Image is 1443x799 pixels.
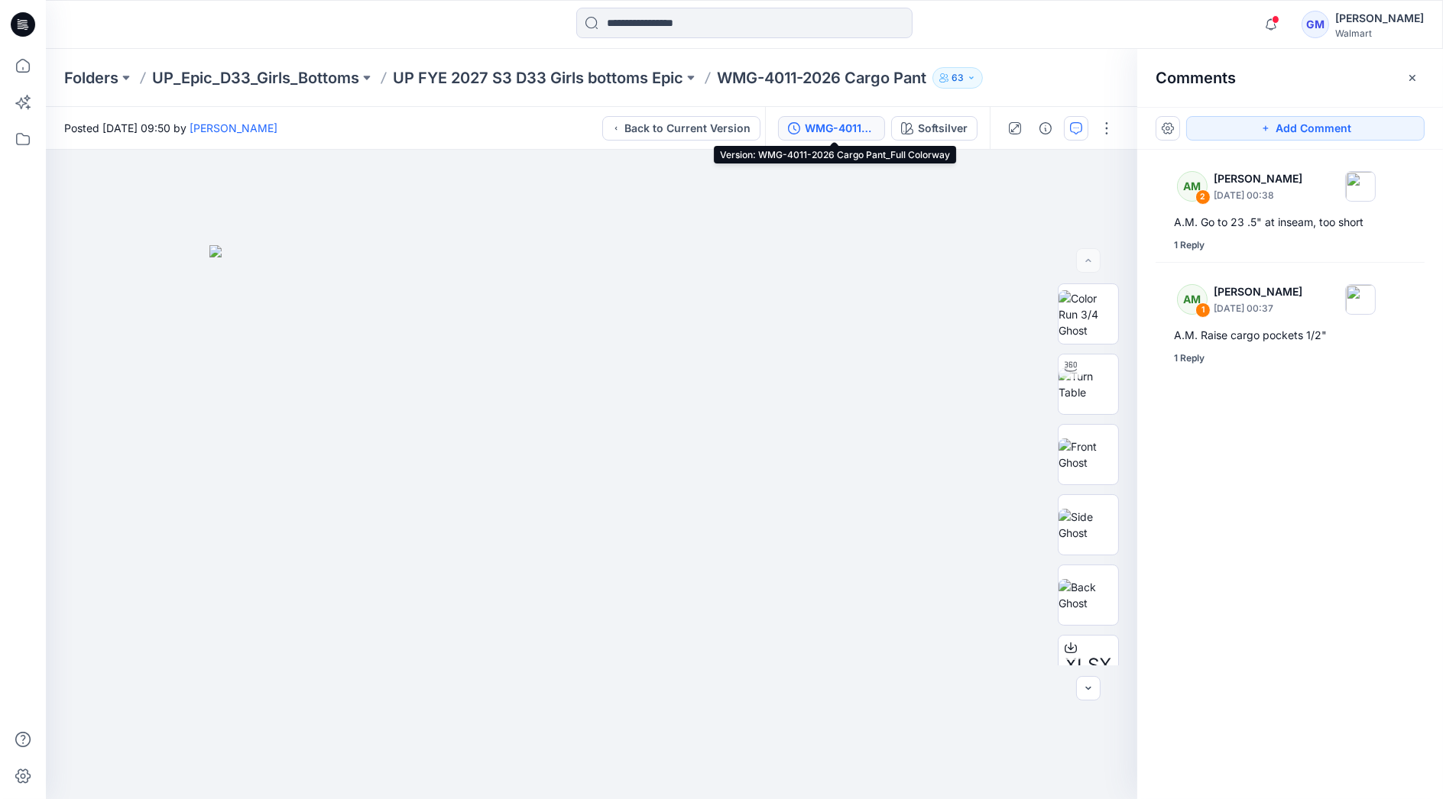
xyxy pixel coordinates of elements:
[190,121,277,134] a: [PERSON_NAME]
[602,116,760,141] button: Back to Current Version
[778,116,885,141] button: WMG-4011-2026 Cargo Pant_Full Colorway
[952,70,964,86] p: 63
[1195,302,1211,318] div: 1
[1214,301,1302,316] p: [DATE] 00:37
[1059,290,1118,338] img: Color Run 3/4 Ghost
[1059,438,1118,471] img: Front Ghost
[1186,116,1425,141] button: Add Comment
[1174,213,1406,231] div: A.M. Go to 23 .5" at inseam, too short
[717,67,926,89] p: WMG-4011-2026 Cargo Pant
[1195,189,1211,205] div: 2
[1033,116,1058,141] button: Details
[1335,27,1424,39] div: Walmart
[1214,283,1302,301] p: [PERSON_NAME]
[209,245,974,799] img: eyJhbGciOiJIUzI1NiIsImtpZCI6IjAiLCJzbHQiOiJzZXMiLCJ0eXAiOiJKV1QifQ.eyJkYXRhIjp7InR5cGUiOiJzdG9yYW...
[1174,326,1406,345] div: A.M. Raise cargo pockets 1/2"
[1059,368,1118,400] img: Turn Table
[1335,9,1424,27] div: [PERSON_NAME]
[1214,188,1302,203] p: [DATE] 00:38
[918,120,968,137] div: Softsilver
[1177,284,1208,315] div: AM
[1174,351,1205,366] div: 1 Reply
[891,116,978,141] button: Softsilver
[1059,509,1118,541] img: Side Ghost
[805,120,875,137] div: WMG-4011-2026 Cargo Pant_Full Colorway
[1156,69,1236,87] h2: Comments
[1174,238,1205,253] div: 1 Reply
[64,120,277,136] span: Posted [DATE] 09:50 by
[1302,11,1329,38] div: GM
[393,67,683,89] a: UP FYE 2027 S3 D33 Girls bottoms Epic
[1059,579,1118,611] img: Back Ghost
[932,67,983,89] button: 63
[1214,170,1302,188] p: [PERSON_NAME]
[152,67,359,89] a: UP_Epic_D33_Girls_Bottoms
[64,67,118,89] a: Folders
[1177,171,1208,202] div: AM
[1065,652,1112,679] span: XLSX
